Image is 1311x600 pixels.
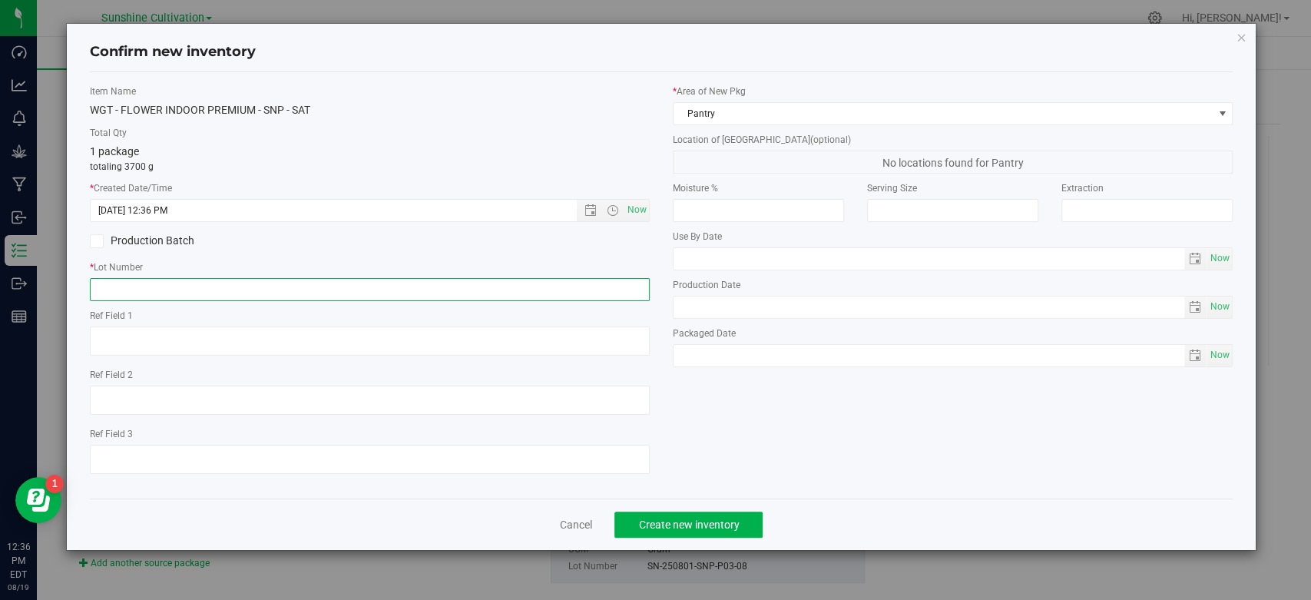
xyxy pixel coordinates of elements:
[1207,345,1232,366] span: select
[15,477,61,523] iframe: Resource center
[673,230,1233,244] label: Use By Date
[674,103,1213,124] span: Pantry
[673,85,1233,98] label: Area of New Pkg
[673,151,1233,174] span: No locations found for Pantry
[1207,247,1233,270] span: Set Current date
[1061,181,1233,195] label: Extraction
[90,85,650,98] label: Item Name
[90,160,650,174] p: totaling 3700 g
[90,427,650,441] label: Ref Field 3
[1184,248,1207,270] span: select
[673,133,1233,147] label: Location of [GEOGRAPHIC_DATA]
[673,327,1233,340] label: Packaged Date
[578,204,604,217] span: Open the date view
[90,42,256,62] h4: Confirm new inventory
[90,126,650,140] label: Total Qty
[600,204,626,217] span: Open the time view
[614,512,763,538] button: Create new inventory
[45,475,64,493] iframe: Resource center unread badge
[1184,345,1207,366] span: select
[90,102,650,118] div: WGT - FLOWER INDOOR PREMIUM - SNP - SAT
[90,233,358,249] label: Production Batch
[810,134,851,145] span: (optional)
[638,519,739,531] span: Create new inventory
[90,368,650,382] label: Ref Field 2
[1207,248,1232,270] span: select
[1207,297,1232,318] span: select
[90,145,139,157] span: 1 package
[867,181,1038,195] label: Serving Size
[559,517,591,532] a: Cancel
[1207,296,1233,318] span: Set Current date
[90,309,650,323] label: Ref Field 1
[90,181,650,195] label: Created Date/Time
[673,181,844,195] label: Moisture %
[90,260,650,274] label: Lot Number
[1184,297,1207,318] span: select
[1207,344,1233,366] span: Set Current date
[624,199,651,221] span: Set Current date
[673,278,1233,292] label: Production Date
